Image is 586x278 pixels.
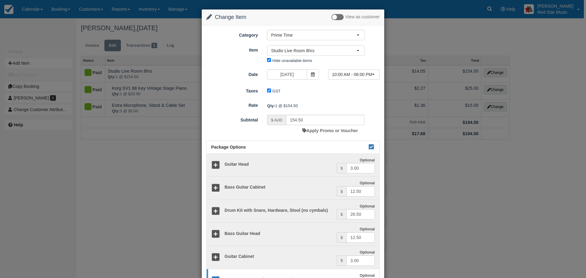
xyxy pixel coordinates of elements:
[202,30,262,38] label: Category
[207,176,379,200] a: Bass Guitar Cabinet Optional $
[271,32,356,38] span: Prime Time
[328,69,380,80] button: 10:00 AM - 06:00 PM
[360,273,375,278] strong: Optional
[360,181,375,185] strong: Optional
[207,246,379,269] a: Guitar Cabinet Optional $
[341,258,343,263] small: $
[360,204,375,208] strong: Optional
[202,86,262,94] label: Taxes
[360,250,375,255] strong: Optional
[262,101,384,111] div: 1 @ $154.50
[341,212,343,217] small: $
[220,231,337,236] h5: Bass Guitar Head
[202,45,262,53] label: Item
[202,100,262,109] label: Rate
[272,58,312,63] label: Hide unavailable items
[207,200,379,223] a: Drum Kit with Snare, Hardware, Stool (no cymbals) Optional $
[271,48,356,54] span: Studio Live Room 8hrs
[360,158,375,162] strong: Optional
[272,89,280,93] label: GST
[271,118,282,122] small: $ AUD
[341,190,343,194] small: $
[341,166,343,171] small: $
[267,45,364,56] button: Studio Live Room 8hrs
[202,69,262,78] label: Date
[360,227,375,231] strong: Optional
[220,254,337,259] h5: Guitar Cabinet
[341,236,343,240] small: $
[202,115,262,123] label: Subtotal
[207,154,379,177] a: Guitar Head Optional $
[345,15,380,20] span: View as customer
[267,30,364,40] button: Prime Time
[215,14,246,20] span: Change Item
[211,145,246,150] span: Package Options
[220,208,337,213] h5: Drum Kit with Snare, Hardware, Stool (no cymbals)
[207,222,379,246] a: Bass Guitar Head Optional $
[220,162,337,167] h5: Guitar Head
[267,103,275,108] strong: Qty
[332,71,372,78] span: 10:00 AM - 06:00 PM
[302,128,358,133] a: Apply Promo or Voucher
[220,185,337,190] h5: Bass Guitar Cabinet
